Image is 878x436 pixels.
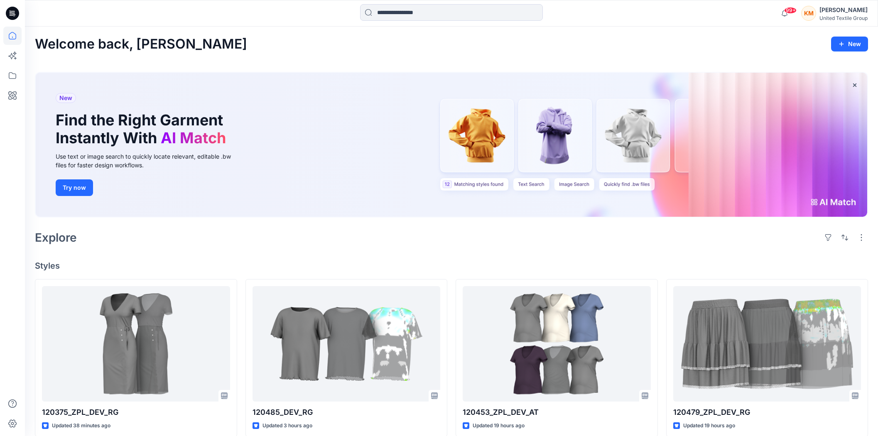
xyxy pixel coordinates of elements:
p: Updated 19 hours ago [473,421,525,430]
a: 120479_ZPL_DEV_RG [673,286,861,402]
p: Updated 38 minutes ago [52,421,110,430]
p: 120375_ZPL_DEV_RG [42,407,230,418]
a: 120485_DEV_RG [253,286,441,402]
h4: Styles [35,261,868,271]
div: Use text or image search to quickly locate relevant, editable .bw files for faster design workflows. [56,152,243,169]
div: [PERSON_NAME] [819,5,868,15]
h1: Find the Right Garment Instantly With [56,111,230,147]
p: Updated 19 hours ago [683,421,735,430]
p: 120479_ZPL_DEV_RG [673,407,861,418]
p: 120485_DEV_RG [253,407,441,418]
span: 99+ [784,7,797,14]
div: KM [801,6,816,21]
button: Try now [56,179,93,196]
a: 120375_ZPL_DEV_RG [42,286,230,402]
h2: Explore [35,231,77,244]
h2: Welcome back, [PERSON_NAME] [35,37,247,52]
a: 120453_ZPL_DEV_AT [463,286,651,402]
span: AI Match [161,129,226,147]
button: New [831,37,868,51]
span: New [59,93,72,103]
div: United Textile Group [819,15,868,21]
p: Updated 3 hours ago [262,421,312,430]
p: 120453_ZPL_DEV_AT [463,407,651,418]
